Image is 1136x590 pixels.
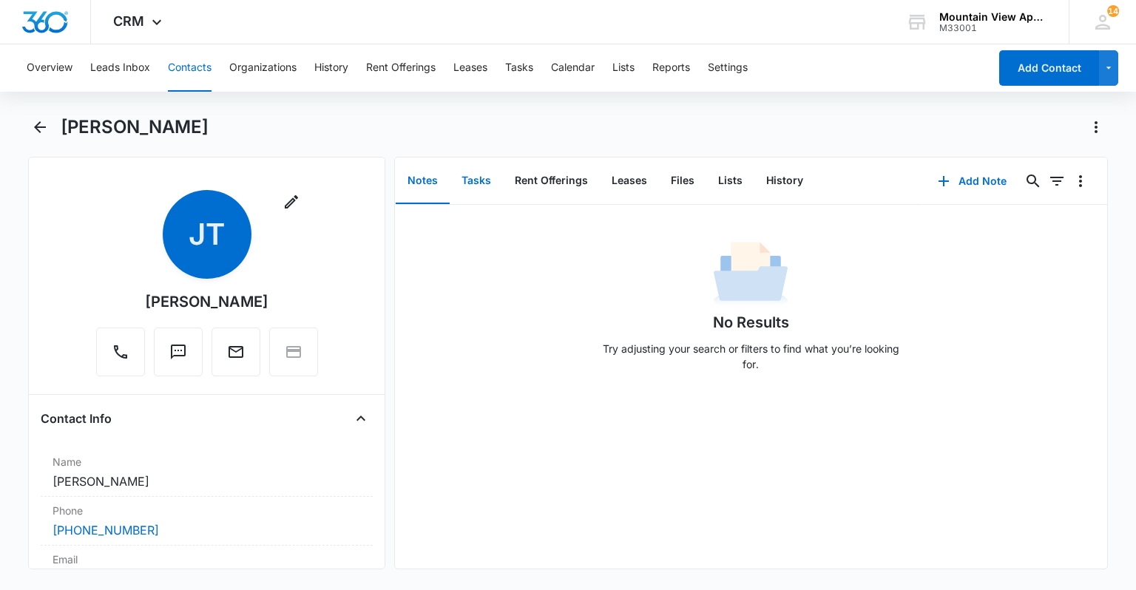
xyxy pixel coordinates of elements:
label: Name [53,454,360,469]
button: Close [349,407,373,430]
button: Call [96,328,145,376]
label: Phone [53,503,360,518]
button: Leases [600,158,659,204]
button: Rent Offerings [366,44,436,92]
h4: Contact Info [41,410,112,427]
button: Back [28,115,51,139]
button: Overflow Menu [1069,169,1092,193]
button: Add Note [923,163,1021,199]
button: Actions [1084,115,1108,139]
button: Reports [652,44,690,92]
button: Notes [396,158,450,204]
button: Settings [708,44,748,92]
a: Email [212,350,260,363]
button: Tasks [505,44,533,92]
button: History [754,158,815,204]
div: account name [939,11,1047,23]
h1: No Results [713,311,789,333]
div: account id [939,23,1047,33]
button: Lists [706,158,754,204]
button: Email [212,328,260,376]
button: Filters [1045,169,1069,193]
button: History [314,44,348,92]
a: Call [96,350,145,363]
a: Text [154,350,203,363]
button: Files [659,158,706,204]
button: Organizations [229,44,297,92]
div: Name[PERSON_NAME] [41,448,372,497]
button: Overview [27,44,72,92]
button: Rent Offerings [503,158,600,204]
h1: [PERSON_NAME] [61,116,209,138]
img: No Data [714,237,788,311]
span: JT [163,190,251,279]
span: CRM [113,13,144,29]
dd: [PERSON_NAME] [53,472,360,490]
label: Email [53,552,360,567]
button: Text [154,328,203,376]
button: Search... [1021,169,1045,193]
div: notifications count [1107,5,1119,17]
div: Phone[PHONE_NUMBER] [41,497,372,546]
button: Lists [612,44,635,92]
button: Tasks [450,158,503,204]
button: Leads Inbox [90,44,150,92]
button: Leases [453,44,487,92]
button: Add Contact [999,50,1099,86]
div: [PERSON_NAME] [145,291,268,313]
a: [PHONE_NUMBER] [53,521,159,539]
button: Contacts [168,44,212,92]
span: 14 [1107,5,1119,17]
p: Try adjusting your search or filters to find what you’re looking for. [595,341,906,372]
button: Calendar [551,44,595,92]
